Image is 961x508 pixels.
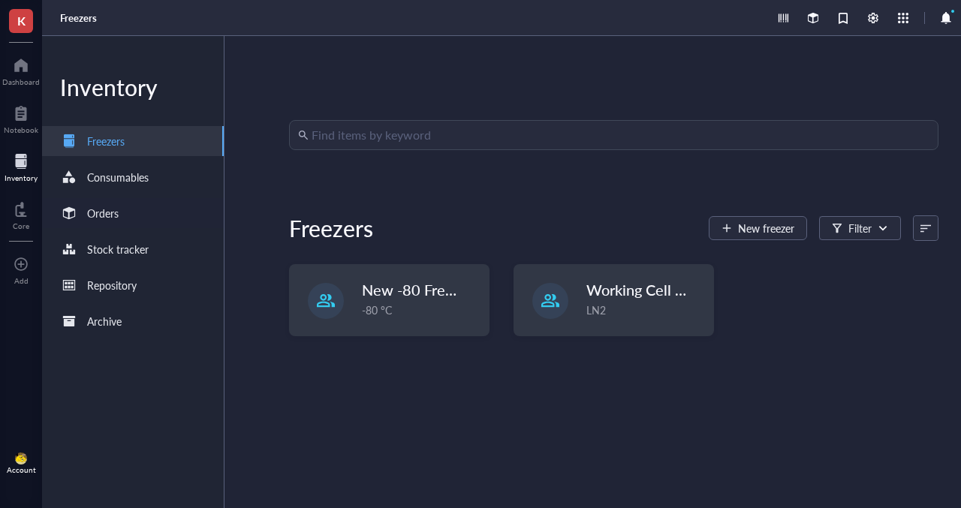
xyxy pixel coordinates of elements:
[4,125,38,134] div: Notebook
[87,313,122,329] div: Archive
[42,198,224,228] a: Orders
[362,279,474,300] span: New -80 Freezer
[4,101,38,134] a: Notebook
[5,149,38,182] a: Inventory
[5,173,38,182] div: Inventory
[42,234,224,264] a: Stock tracker
[7,465,36,474] div: Account
[87,169,149,185] div: Consumables
[362,302,480,318] div: -80 °C
[738,222,794,234] span: New freezer
[289,213,373,243] div: Freezers
[2,53,40,86] a: Dashboard
[586,279,709,300] span: Working Cell Lines
[60,11,100,25] a: Freezers
[13,221,29,230] div: Core
[42,126,224,156] a: Freezers
[2,77,40,86] div: Dashboard
[13,197,29,230] a: Core
[586,302,704,318] div: LN2
[15,452,27,464] img: da48f3c6-a43e-4a2d-aade-5eac0d93827f.jpeg
[87,133,125,149] div: Freezers
[42,270,224,300] a: Repository
[87,241,149,257] div: Stock tracker
[848,220,872,236] div: Filter
[87,277,137,293] div: Repository
[14,276,29,285] div: Add
[87,205,119,221] div: Orders
[709,216,807,240] button: New freezer
[42,162,224,192] a: Consumables
[42,306,224,336] a: Archive
[17,11,26,30] span: K
[42,72,224,102] div: Inventory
